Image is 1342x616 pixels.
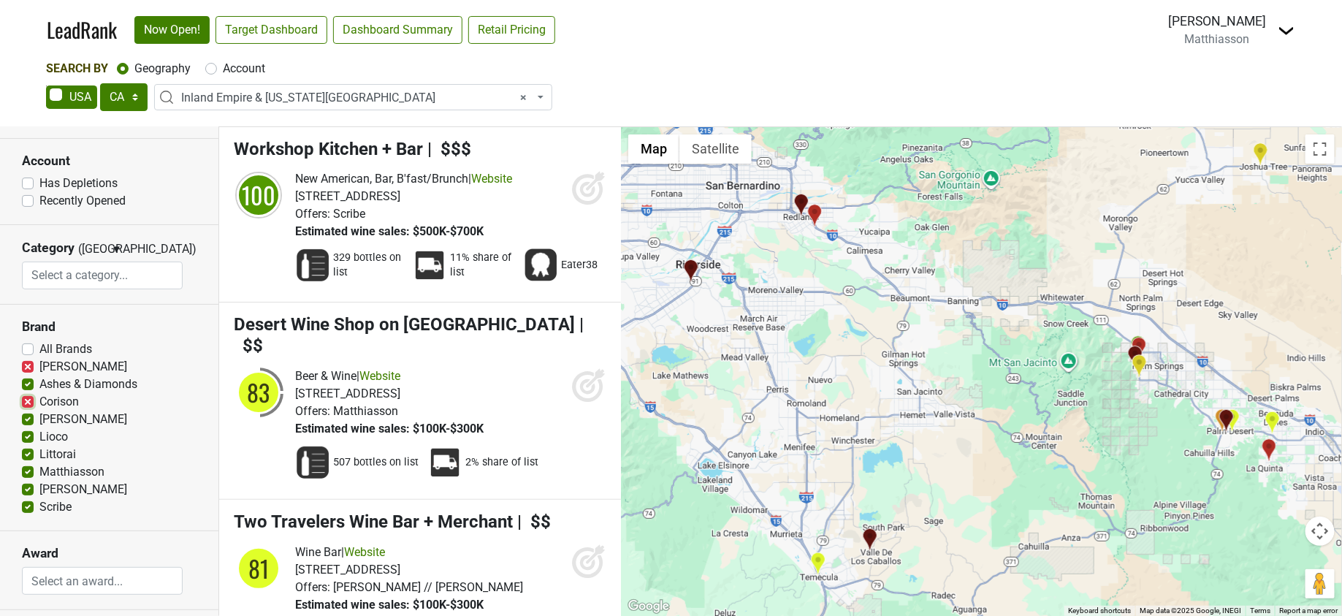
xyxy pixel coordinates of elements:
[295,369,357,383] span: Beer & Wine
[1224,408,1240,433] div: Jillian's
[237,370,281,414] div: 83
[1068,606,1131,616] button: Keyboard shortcuts
[1305,134,1335,164] button: Toggle fullscreen view
[39,428,68,446] label: Lioco
[333,580,523,594] span: [PERSON_NAME] // [PERSON_NAME]
[1262,438,1277,463] div: Arnold Palmer's Restaurant
[1140,607,1241,615] span: Map data ©2025 Google, INEGI
[520,89,527,107] span: Remove all items
[234,314,584,356] span: | $$
[39,192,126,210] label: Recently Opened
[295,224,484,238] span: Estimated wine sales: $500K-$700K
[628,134,679,164] button: Show street map
[295,368,484,385] div: |
[468,16,555,44] a: Retail Pricing
[1265,411,1280,435] div: Desert Wine Shop on 111 La Quinta
[807,204,823,228] div: La Volata Pizzeria
[295,172,468,186] span: New American, Bar, B'fast/Brunch
[39,341,92,358] label: All Brands
[1253,142,1268,167] div: Joshua Tree Bottle Shop
[237,547,281,590] div: 81
[1250,607,1270,615] a: Terms (opens in new tab)
[517,512,551,532] span: | $$
[39,498,72,516] label: Scribe
[1278,22,1295,39] img: Dropdown Menu
[412,248,447,283] img: Percent Distributor Share
[39,446,76,463] label: Littorai
[333,207,365,221] span: Scribe
[1131,335,1146,360] div: Workshop Kitchen + Bar
[23,567,182,595] input: Select an award...
[1185,32,1250,46] span: Matthiasson
[295,445,330,480] img: Wine List
[223,60,265,77] label: Account
[234,314,575,335] span: Desert Wine Shop on [GEOGRAPHIC_DATA]
[1127,345,1143,369] div: Spencer's Restaurant
[39,393,79,411] label: Corison
[234,512,513,532] span: Two Travelers Wine Bar + Merchant
[234,544,283,593] img: quadrant_split.svg
[295,545,341,559] span: Wine Bar
[39,481,127,498] label: [PERSON_NAME]
[810,552,826,576] div: Two Travelers Wine Bar + Merchant
[22,240,75,256] h3: Category
[39,411,127,428] label: [PERSON_NAME]
[237,173,281,217] div: 100
[134,16,210,44] a: Now Open!
[234,139,423,159] span: Workshop Kitchen + Bar
[561,258,598,273] span: Eater38
[1132,337,1147,361] div: Colony Palms Hotel
[333,251,403,280] span: 329 bottles on list
[359,369,400,383] a: Website
[625,597,673,616] img: Google
[22,546,197,561] h3: Award
[78,240,107,262] span: ([GEOGRAPHIC_DATA])
[1279,607,1338,615] a: Report a map error
[862,528,877,552] div: South Coast Winery
[1168,12,1266,31] div: [PERSON_NAME]
[295,248,330,283] img: Wine List
[134,60,191,77] label: Geography
[465,455,538,470] span: 2% share of list
[1219,408,1234,433] div: Sullivan's Steakhouse
[295,563,400,577] span: [STREET_ADDRESS]
[46,61,108,75] span: Search By
[22,319,197,335] h3: Brand
[295,189,400,203] span: [STREET_ADDRESS]
[295,387,400,400] span: [STREET_ADDRESS]
[23,262,182,289] input: Select a category...
[333,404,398,418] span: Matthiasson
[39,358,127,376] label: [PERSON_NAME]
[793,193,809,217] div: Caprice Cafe
[154,84,552,110] span: Inland Empire & California Desert
[450,251,514,280] span: 11% share of list
[39,175,118,192] label: Has Depletions
[679,134,752,164] button: Show satellite imagery
[1215,408,1230,433] div: Porta Via - Palm Desert​
[344,545,385,559] a: Website
[333,455,419,470] span: 507 bottles on list
[39,463,104,481] label: Matthiasson
[39,376,137,393] label: Ashes & Diamonds
[295,207,330,221] span: Offers:
[295,422,484,436] span: Estimated wine sales: $100K-$300K
[22,153,197,169] h3: Account
[625,597,673,616] a: Open this area in Google Maps (opens a new window)
[216,16,327,44] a: Target Dashboard
[523,248,558,283] img: Award
[295,598,484,612] span: Estimated wine sales: $100K-$300K
[295,580,330,594] span: Offers:
[234,368,283,417] img: quadrant_split.svg
[471,172,512,186] a: Website
[333,16,462,44] a: Dashboard Summary
[295,544,523,561] div: |
[295,170,512,188] div: |
[427,445,462,480] img: Percent Distributor Share
[295,404,330,418] span: Offers:
[181,89,534,107] span: Inland Empire & California Desert
[1305,517,1335,546] button: Map camera controls
[427,139,471,159] span: | $$$
[111,243,122,256] span: ▼
[1305,569,1335,598] button: Drag Pegman onto the map to open Street View
[683,259,698,283] div: La Bodega Wine & Spirit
